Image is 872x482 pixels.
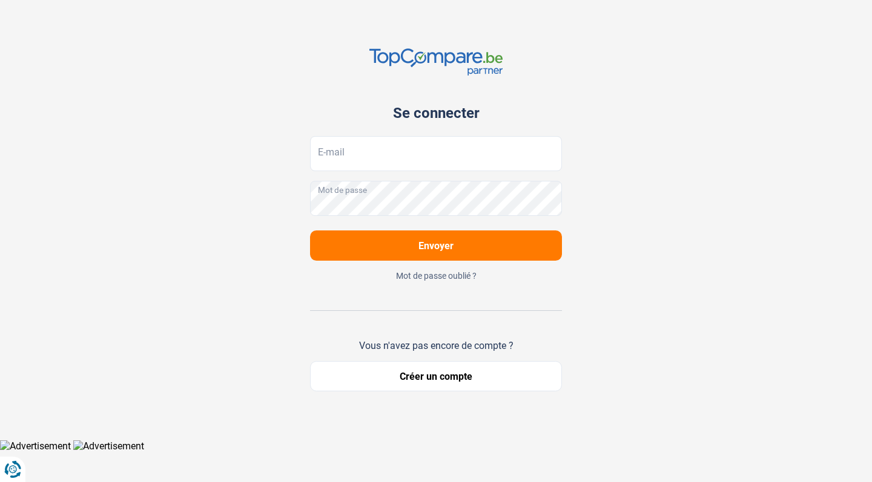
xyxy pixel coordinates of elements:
[73,440,144,452] img: Advertisement
[310,270,562,281] button: Mot de passe oublié ?
[418,240,454,252] span: Envoyer
[369,48,503,76] img: TopCompare.be
[310,230,562,261] button: Envoyer
[310,340,562,351] div: Vous n'avez pas encore de compte ?
[310,105,562,122] div: Se connecter
[310,361,562,391] button: Créer un compte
